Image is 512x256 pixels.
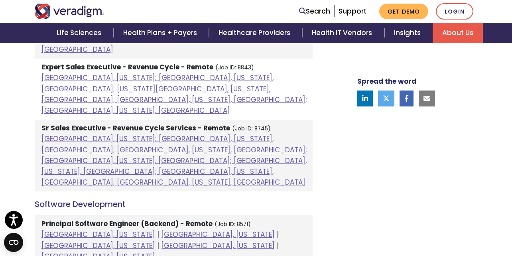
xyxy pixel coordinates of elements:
[357,77,416,86] strong: Spread the word
[157,230,159,239] span: |
[302,23,384,43] a: Health IT Vendors
[277,230,279,239] span: |
[47,23,113,43] a: Life Sciences
[339,6,366,16] a: Support
[277,241,279,250] span: |
[41,62,213,72] strong: Expert Sales Executive - Revenue Cycle - Remote
[41,123,230,133] strong: Sr Sales Executive - Revenue Cycle Services - Remote
[299,6,330,17] a: Search
[4,233,23,252] button: Open CMP widget
[161,241,275,250] a: [GEOGRAPHIC_DATA], [US_STATE]
[215,64,254,71] small: (Job ID: 8843)
[41,230,155,239] a: [GEOGRAPHIC_DATA], [US_STATE]
[436,3,473,20] a: Login
[433,23,483,43] a: About Us
[41,73,307,115] a: [GEOGRAPHIC_DATA], [US_STATE]; [GEOGRAPHIC_DATA], [US_STATE], [GEOGRAPHIC_DATA]; [US_STATE][GEOGR...
[232,125,271,132] small: (Job ID: 8745)
[41,219,213,228] strong: Principal Software Engineer (Backend) - Remote
[209,23,302,43] a: Healthcare Providers
[379,4,428,19] a: Get Demo
[41,241,155,250] a: [GEOGRAPHIC_DATA], [US_STATE]
[35,199,313,209] h4: Software Development
[161,230,275,239] a: [GEOGRAPHIC_DATA], [US_STATE]
[114,23,209,43] a: Health Plans + Payers
[41,134,307,187] a: [GEOGRAPHIC_DATA], [US_STATE]; [GEOGRAPHIC_DATA], [US_STATE], [GEOGRAPHIC_DATA]; [GEOGRAPHIC_DATA...
[215,221,251,228] small: (Job ID: 8571)
[157,241,159,250] span: |
[35,4,104,19] img: Veradigm logo
[384,23,433,43] a: Insights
